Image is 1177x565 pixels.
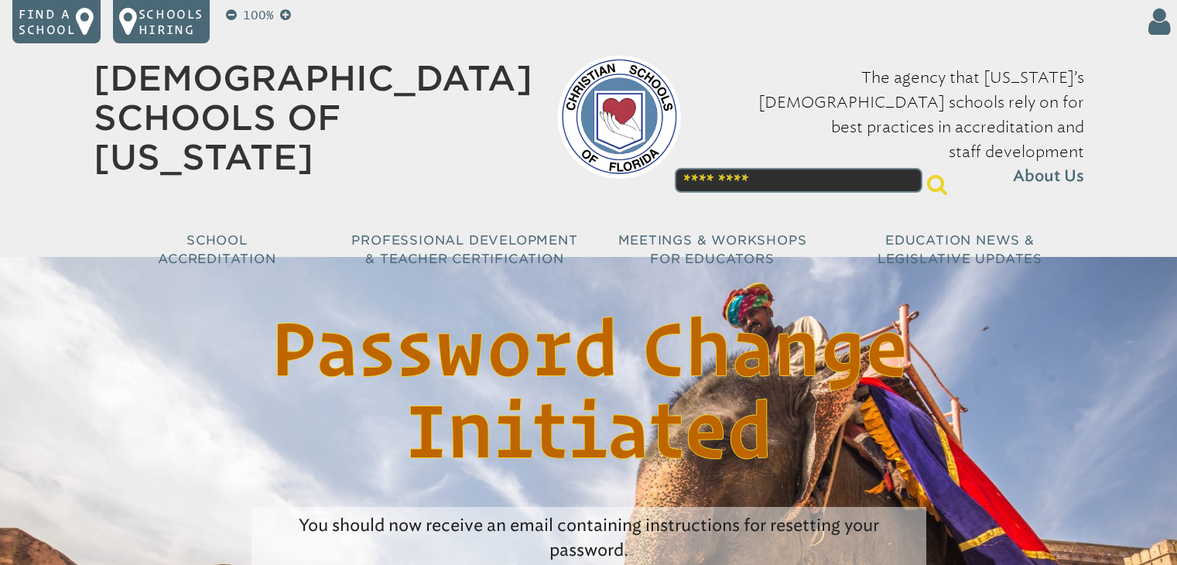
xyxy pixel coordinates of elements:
[1013,164,1084,189] span: About Us
[557,55,681,179] img: csf-logo-web-colors.png
[351,233,577,266] span: Professional Development & Teacher Certification
[706,65,1084,189] p: The agency that [US_STATE]’s [DEMOGRAPHIC_DATA] schools rely on for best practices in accreditati...
[240,6,277,25] p: 100%
[94,58,532,177] a: [DEMOGRAPHIC_DATA] Schools of [US_STATE]
[158,233,275,266] span: School Accreditation
[139,6,204,37] p: Schools Hiring
[618,233,807,266] span: Meetings & Workshops for Educators
[191,294,987,482] h1: Password Change Initiated
[19,6,76,37] p: Find a school
[878,233,1042,266] span: Education News & Legislative Updates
